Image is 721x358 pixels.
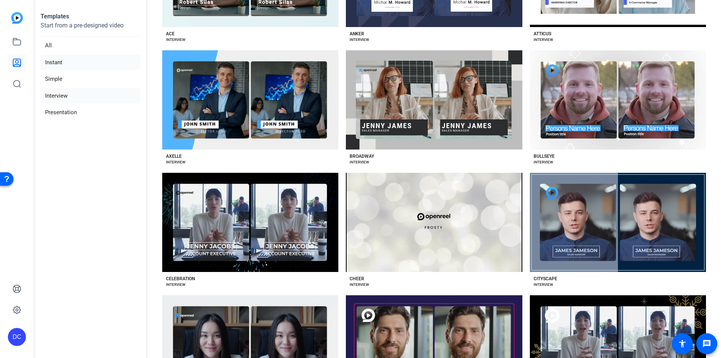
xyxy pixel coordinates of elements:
li: Interview [41,88,140,104]
div: INTERVIEW [166,159,186,165]
div: BROADWAY [350,153,374,159]
mat-icon: message [702,339,711,348]
strong: Templates [41,13,69,20]
div: BULLSEYE [534,153,555,159]
div: ANKER [350,31,364,37]
li: All [41,38,140,53]
div: INTERVIEW [166,37,186,43]
button: Template image [530,173,706,272]
li: Presentation [41,105,140,120]
div: AXELLE [166,153,182,159]
div: DC [8,328,26,346]
div: INTERVIEW [534,37,553,43]
button: Template image [346,173,522,272]
p: Start from a pre-designed video [41,21,140,36]
button: Template image [162,173,338,272]
div: INTERVIEW [350,282,369,288]
button: Template image [162,50,338,150]
div: INTERVIEW [166,282,186,288]
img: blue-gradient.svg [11,12,23,24]
div: CITYSCAPE [534,276,557,282]
li: Instant [41,55,140,70]
button: Template image [346,50,522,150]
div: INTERVIEW [534,282,553,288]
mat-icon: accessibility [678,339,687,348]
div: CELEBRATION [166,276,195,282]
div: INTERVIEW [350,37,369,43]
div: ACE [166,31,175,37]
button: Template image [530,50,706,150]
div: CHEER [350,276,364,282]
div: INTERVIEW [534,159,553,165]
li: Simple [41,71,140,87]
div: INTERVIEW [350,159,369,165]
div: ATTICUS [534,31,551,37]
